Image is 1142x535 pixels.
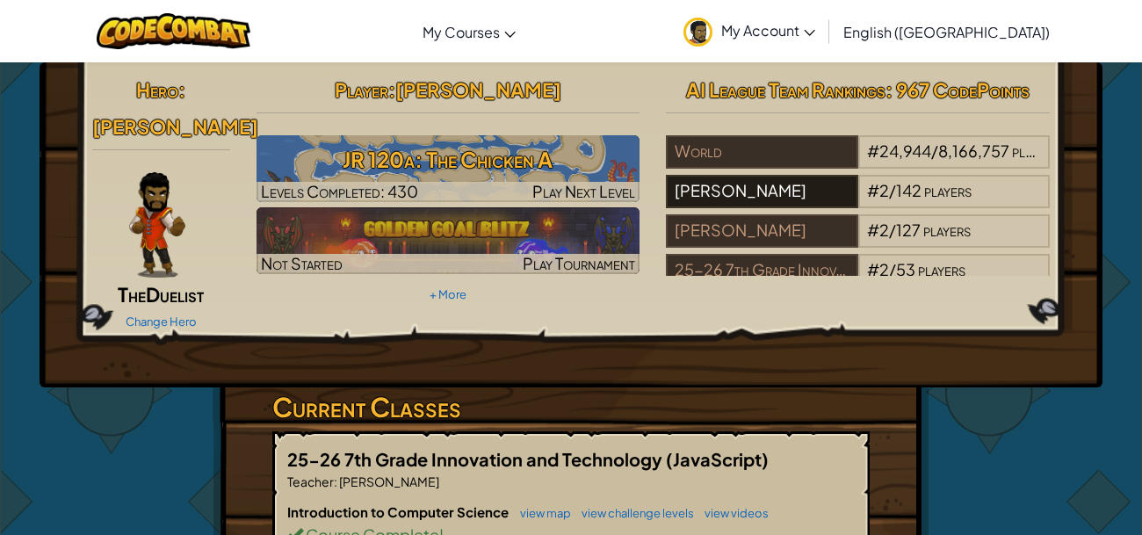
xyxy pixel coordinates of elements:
[666,254,857,287] div: 25-26 7th Grade Innovation and Technology
[1012,141,1059,161] span: players
[889,180,896,200] span: /
[666,231,1050,251] a: [PERSON_NAME]#2/127players
[666,152,1050,172] a: World#24,944/8,166,757players
[879,141,931,161] span: 24,944
[867,220,879,240] span: #
[261,253,343,273] span: Not Started
[126,314,197,329] a: Change Hero
[511,506,571,520] a: view map
[924,180,972,200] span: players
[879,220,889,240] span: 2
[923,220,971,240] span: players
[573,506,694,520] a: view challenge levels
[885,77,1030,102] span: : 967 CodePoints
[879,180,889,200] span: 2
[896,180,922,200] span: 142
[97,13,250,49] img: CodeCombat logo
[118,282,146,307] span: The
[918,259,965,279] span: players
[666,135,857,169] div: World
[666,271,1050,291] a: 25-26 7th Grade Innovation and Technology#2/53players
[257,207,640,274] a: Not StartedPlay Tournament
[867,180,879,200] span: #
[257,140,640,179] h3: JR 120a: The Chicken A
[335,77,388,102] span: Player
[257,135,640,202] a: Play Next Level
[889,220,896,240] span: /
[896,220,921,240] span: 127
[414,8,524,55] a: My Courses
[835,8,1059,55] a: English ([GEOGRAPHIC_DATA])
[889,259,896,279] span: /
[178,77,185,102] span: :
[879,259,889,279] span: 2
[334,474,337,489] span: :
[696,506,769,520] a: view videos
[721,21,815,40] span: My Account
[388,77,395,102] span: :
[287,474,334,489] span: Teacher
[683,18,712,47] img: avatar
[129,172,185,278] img: duelist-pose.png
[395,77,561,102] span: [PERSON_NAME]
[423,23,500,41] span: My Courses
[666,175,857,208] div: [PERSON_NAME]
[287,448,666,470] span: 25-26 7th Grade Innovation and Technology
[523,253,635,273] span: Play Tournament
[257,135,640,202] img: JR 120a: The Chicken A
[532,181,635,201] span: Play Next Level
[146,282,204,307] span: Duelist
[257,207,640,274] img: Golden Goal
[666,448,769,470] span: (JavaScript)
[430,287,466,301] a: + More
[931,141,938,161] span: /
[272,387,870,427] h3: Current Classes
[92,114,258,139] span: [PERSON_NAME]
[938,141,1009,161] span: 8,166,757
[666,192,1050,212] a: [PERSON_NAME]#2/142players
[843,23,1050,41] span: English ([GEOGRAPHIC_DATA])
[666,214,857,248] div: [PERSON_NAME]
[136,77,178,102] span: Hero
[867,259,879,279] span: #
[675,4,824,59] a: My Account
[686,77,885,102] span: AI League Team Rankings
[287,503,511,520] span: Introduction to Computer Science
[896,259,915,279] span: 53
[261,181,418,201] span: Levels Completed: 430
[337,474,439,489] span: [PERSON_NAME]
[867,141,879,161] span: #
